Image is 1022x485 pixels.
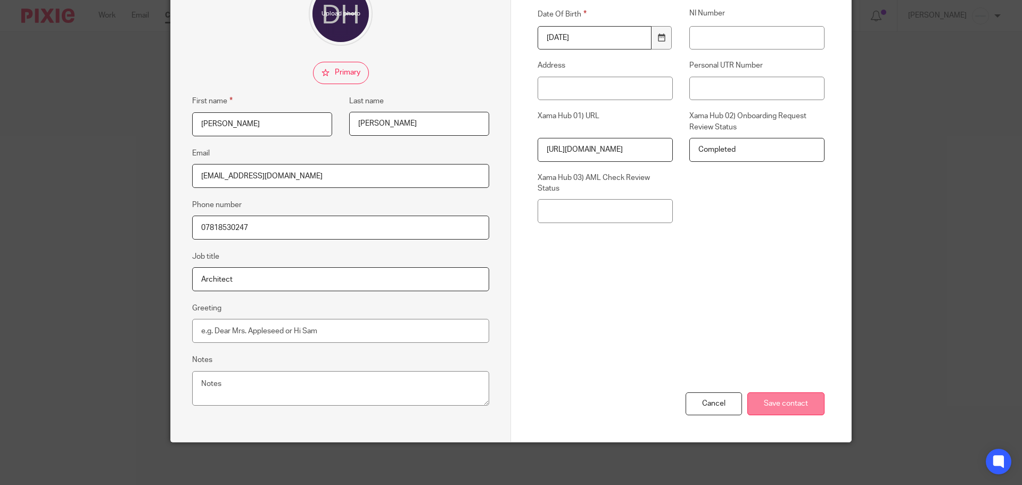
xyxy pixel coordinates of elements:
[689,111,825,133] label: Xama Hub 02) Onboarding Request Review Status
[538,111,673,133] label: Xama Hub 01) URL
[192,148,210,159] label: Email
[689,60,825,71] label: Personal UTR Number
[349,96,384,106] label: Last name
[192,355,212,365] label: Notes
[747,392,825,415] input: Save contact
[192,251,219,262] label: Job title
[192,303,221,314] label: Greeting
[192,95,233,107] label: First name
[538,172,673,194] label: Xama Hub 03) AML Check Review Status
[686,392,742,415] div: Cancel
[192,319,489,343] input: e.g. Dear Mrs. Appleseed or Hi Sam
[538,60,673,71] label: Address
[192,200,242,210] label: Phone number
[689,8,825,20] label: NI Number
[538,26,652,50] input: Use the arrow keys to pick a date
[538,8,673,20] label: Date Of Birth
